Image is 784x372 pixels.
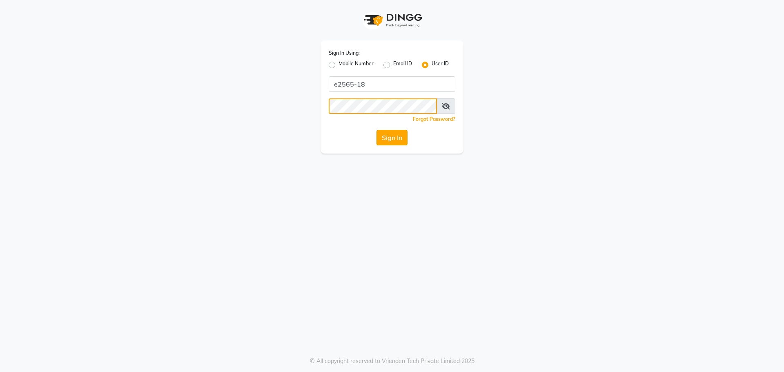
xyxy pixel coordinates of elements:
a: Forgot Password? [413,116,455,122]
input: Username [329,98,437,114]
input: Username [329,76,455,92]
label: Mobile Number [339,60,374,70]
label: Email ID [393,60,412,70]
label: Sign In Using: [329,49,360,57]
img: logo1.svg [359,8,425,32]
button: Sign In [376,130,408,145]
label: User ID [432,60,449,70]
